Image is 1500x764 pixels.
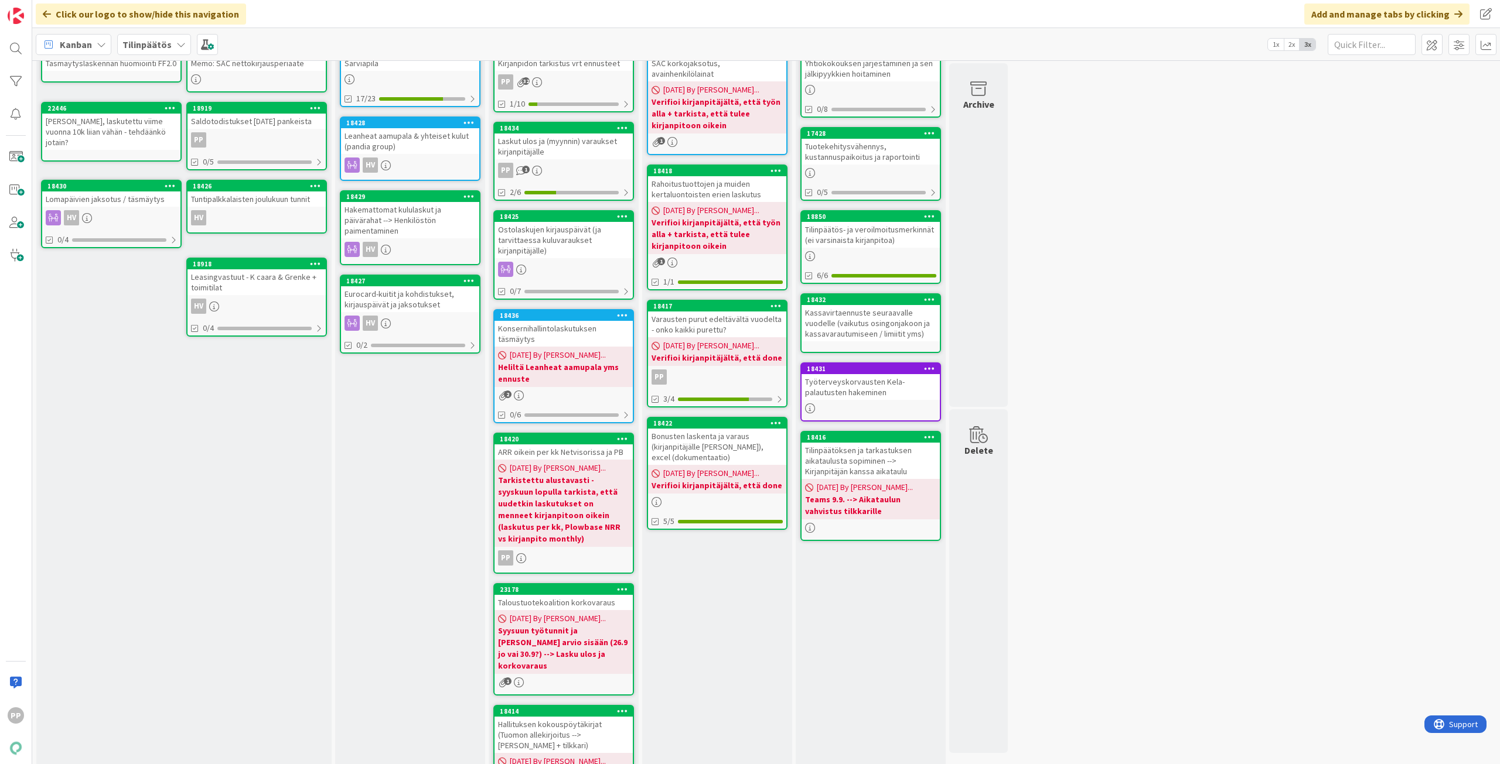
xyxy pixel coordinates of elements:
div: 18432Kassavirtaennuste seuraavalle vuodelle (vaikutus osingonjakoon ja kassavarautumiseen / limii... [802,294,940,341]
div: Hakemattomat kululaskut ja päivärahat --> Henkilöstön paimentaminen [341,202,479,238]
div: 18418 [653,167,786,175]
div: 18427 [346,277,479,285]
div: PP [498,550,513,566]
span: 1/1 [663,276,674,288]
a: Kirjanpidon tarkistus vrt ennusteetPP1/10 [493,44,634,112]
span: 0/5 [203,156,214,168]
div: 18414 [500,707,633,715]
div: PP [495,550,633,566]
div: 18414 [495,706,633,717]
div: 18422Bonusten laskenta ja varaus (kirjanpitäjälle [PERSON_NAME]), excel (dokumentaatio) [648,418,786,465]
div: 18850 [802,211,940,222]
div: Taloustuotekoalition korkovaraus [495,595,633,610]
div: Kassavirtaennuste seuraavalle vuodelle (vaikutus osingonjakoon ja kassavarautumiseen / limiitit yms) [802,305,940,341]
div: Rahoitustuottojen ja muiden kertaluontoisten erien laskutus [648,176,786,202]
span: 0/8 [817,103,828,115]
b: Verifioi kirjanpitäjältä, että työn alla + tarkista, että tulee kirjanpitoon oikein [652,96,783,131]
a: 18425Ostolaskujen kirjauspäivät (ja tarvittaessa kuluvaraukset kirjanpitäjälle)0/7 [493,210,634,300]
div: Kirjanpidon tarkistus vrt ennusteet [495,56,633,71]
span: 0/4 [57,234,69,246]
div: Konsernihallintolaskutuksen täsmäytys [495,321,633,347]
div: 18918Leasingvastuut - K caara & Grenke + toimitilat [187,259,326,295]
div: 18426 [193,182,326,190]
div: 18425Ostolaskujen kirjauspäivät (ja tarvittaessa kuluvaraukset kirjanpitäjälle) [495,211,633,258]
span: 0/5 [817,186,828,198]
a: 18432Kassavirtaennuste seuraavalle vuodelle (vaikutus osingonjakoon ja kassavarautumiseen / limii... [800,293,941,353]
span: Kanban [60,37,92,52]
div: HV [341,242,479,257]
div: PP [8,707,24,724]
div: 18416 [807,433,940,441]
span: 6/6 [817,269,828,282]
div: Hallituksen kokouspöytäkirjat (Tuomon allekirjoitus --> [PERSON_NAME] + tilkkari) [495,717,633,753]
img: Visit kanbanzone.com [8,8,24,24]
div: Tuntipalkkalaisten joulukuun tunnit [187,191,326,207]
b: Verifioi kirjanpitäjältä, että done [652,352,783,364]
div: Archive [963,97,994,111]
a: 18436Konsernihallintolaskutuksen täsmäytys[DATE] By [PERSON_NAME]...Heliltä Leanheat aamupala yms... [493,309,634,423]
div: Leasingvastuut - K caara & Grenke + toimitilat [187,269,326,295]
input: Quick Filter... [1328,34,1416,55]
div: 18426Tuntipalkkalaisten joulukuun tunnit [187,181,326,207]
div: 18426 [187,181,326,191]
div: HV [363,242,378,257]
a: 18427Eurocard-kuitit ja kohdistukset, kirjauspäivät ja jaksotuksetHV0/2 [340,275,480,354]
div: 18431Työterveyskorvausten Kela-palautusten hakeminen [802,364,940,400]
div: 22446[PERSON_NAME], laskutettu viime vuonna 10k liian vähän - tehdäänkö jotain? [42,103,180,150]
span: 1x [1268,39,1284,50]
div: Täsmäytyslaskennan huomiointi FF2.0 [42,56,180,71]
div: SAC korkojaksotus, avainhenkilölainat [648,45,786,81]
div: PP [495,163,633,178]
div: 18429 [341,191,479,202]
div: 18418Rahoitustuottojen ja muiden kertaluontoisten erien laskutus [648,166,786,202]
div: 18436 [500,311,633,320]
span: 3x [1300,39,1315,50]
a: 22446[PERSON_NAME], laskutettu viime vuonna 10k liian vähän - tehdäänkö jotain? [41,102,182,162]
div: Memo: SAC nettokirjausperiaate [187,56,326,71]
div: 18425 [495,211,633,222]
div: Saldotodistukset [DATE] pankeista [187,114,326,129]
div: 18919Saldotodistukset [DATE] pankeista [187,103,326,129]
div: PP [498,163,513,178]
div: 18430 [47,182,180,190]
div: HV [187,299,326,314]
div: 22446 [47,104,180,112]
div: 18422 [653,419,786,427]
a: 18416Tilinpäätöksen ja tarkastuksen aikataulusta sopiminen --> Kirjanpitäjän kanssa aikataulu[DAT... [800,431,941,541]
div: 18436Konsernihallintolaskutuksen täsmäytys [495,310,633,347]
div: Delete [964,443,993,457]
span: 1 [657,137,665,145]
span: [DATE] By [PERSON_NAME]... [510,349,606,361]
div: 18431 [802,364,940,374]
div: PP [191,132,206,148]
div: 23178Taloustuotekoalition korkovaraus [495,584,633,610]
span: Support [25,2,53,16]
span: 0/7 [510,285,521,297]
div: 18429 [346,193,479,201]
div: 18428Leanheat aamupala & yhteiset kulut (pandia group) [341,118,479,154]
div: SAC korkojaksotus, avainhenkilölainat [648,56,786,81]
a: SAC korkojaksotus, avainhenkilölainat[DATE] By [PERSON_NAME]...Verifioi kirjanpitäjältä, että työ... [647,44,787,155]
b: Syysuun työtunnit ja [PERSON_NAME] arvio sisään (26.9 jo vai 30.9?) --> Lasku ulos ja korkovaraus [498,625,629,672]
div: HV [341,316,479,331]
div: HV [42,210,180,225]
span: 1 [504,677,512,685]
div: 18919 [187,103,326,114]
div: HV [363,316,378,331]
div: 18417Varausten purut edeltävältä vuodelta - onko kaikki purettu? [648,301,786,337]
div: 18430Lomapäivien jaksotus / täsmäytys [42,181,180,207]
span: 2x [1284,39,1300,50]
a: 18429Hakemattomat kululaskut ja päivärahat --> Henkilöstön paimentaminenHV [340,190,480,265]
div: Tilinpäätöksen ja tarkastuksen aikataulusta sopiminen --> Kirjanpitäjän kanssa aikataulu [802,443,940,479]
div: 18418 [648,166,786,176]
a: 18850Tilinpäätös- ja veroilmoitusmerkinnät (ei varsinaista kirjanpitoa)6/6 [800,210,941,284]
div: Työterveyskorvausten Kela-palautusten hakeminen [802,374,940,400]
span: 0/2 [356,339,367,351]
div: 23178 [500,585,633,594]
span: 1/10 [510,98,525,110]
div: HV [64,210,79,225]
b: Verifioi kirjanpitäjältä, että done [652,479,783,491]
b: Heliltä Leanheat aamupala yms ennuste [498,361,629,385]
div: Yhtiökokouksen järjestäminen ja sen jälkipyykkien hoitaminen [802,56,940,81]
div: Add and manage tabs by clicking [1304,4,1470,25]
